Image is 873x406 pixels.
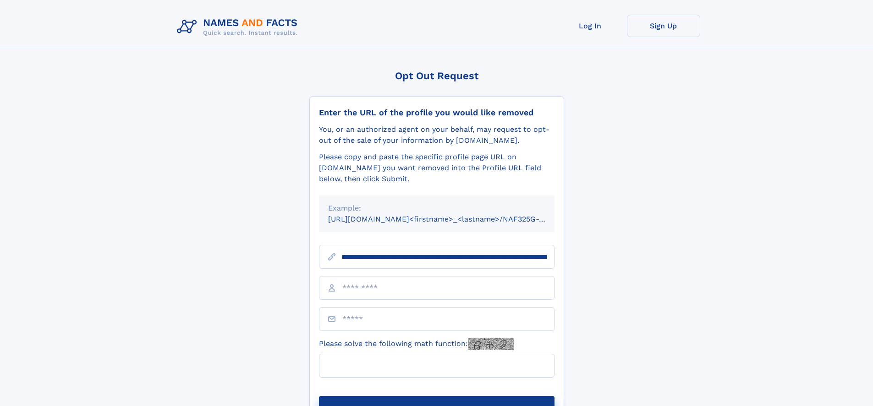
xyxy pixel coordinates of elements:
[319,152,555,184] div: Please copy and paste the specific profile page URL on [DOMAIN_NAME] you want removed into the Pr...
[554,15,627,37] a: Log In
[319,124,555,146] div: You, or an authorized agent on your behalf, may request to opt-out of the sale of your informatio...
[328,215,572,223] small: [URL][DOMAIN_NAME]<firstname>_<lastname>/NAF325G-xxxxxxxx
[319,108,555,118] div: Enter the URL of the profile you would like removed
[627,15,700,37] a: Sign Up
[319,338,514,350] label: Please solve the following math function:
[328,203,545,214] div: Example:
[309,70,564,81] div: Opt Out Request
[173,15,305,39] img: Logo Names and Facts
